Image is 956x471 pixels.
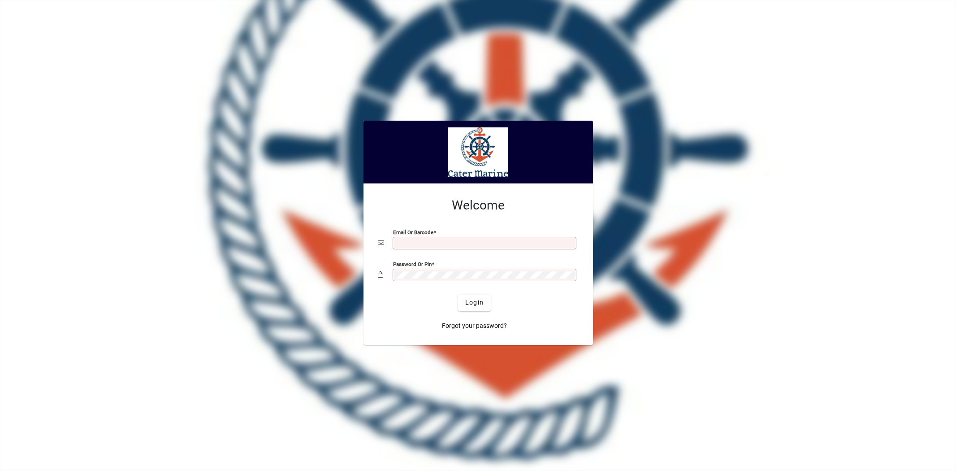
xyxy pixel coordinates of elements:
[393,229,433,235] mat-label: Email or Barcode
[442,321,507,331] span: Forgot your password?
[438,318,510,334] a: Forgot your password?
[393,261,432,267] mat-label: Password or Pin
[378,198,579,213] h2: Welcome
[465,298,484,307] span: Login
[458,295,491,311] button: Login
